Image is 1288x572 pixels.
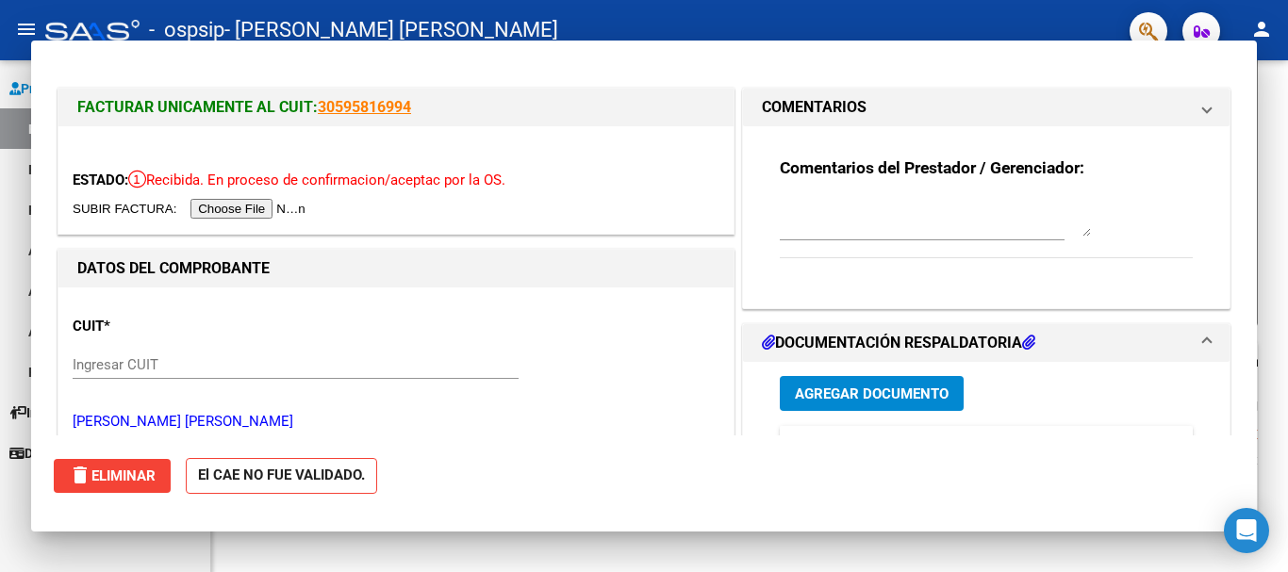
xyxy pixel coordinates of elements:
datatable-header-cell: Documento [827,426,968,466]
span: Prestadores / Proveedores [9,78,181,99]
h1: COMENTARIOS [762,96,867,119]
mat-expansion-panel-header: DOCUMENTACIÓN RESPALDATORIA [743,324,1230,362]
span: Instructivos [9,402,97,423]
span: Eliminar [69,467,156,484]
span: - [PERSON_NAME] [PERSON_NAME] [224,9,558,51]
button: Agregar Documento [780,376,964,411]
span: - ospsip [149,9,224,51]
span: Agregar Documento [795,385,949,402]
datatable-header-cell: ID [780,426,827,466]
span: ESTADO: [73,172,128,188]
div: COMENTARIOS [743,126,1230,308]
mat-icon: menu [15,18,38,41]
a: 30595816994 [318,98,411,116]
p: CUIT [73,316,267,337]
strong: DATOS DEL COMPROBANTE [77,259,270,277]
strong: El CAE NO FUE VALIDADO. [186,458,377,495]
datatable-header-cell: Subido [1091,426,1185,466]
button: Eliminar [54,459,171,493]
p: [PERSON_NAME] [PERSON_NAME] [73,411,719,433]
datatable-header-cell: Usuario [968,426,1091,466]
strong: Comentarios del Prestador / Gerenciador: [780,158,1084,177]
span: FACTURAR UNICAMENTE AL CUIT: [77,98,318,116]
mat-icon: delete [69,464,91,486]
span: Recibida. En proceso de confirmacion/aceptac por la OS. [128,172,505,188]
mat-expansion-panel-header: COMENTARIOS [743,89,1230,126]
datatable-header-cell: Acción [1185,426,1280,466]
span: Datos de contacto [9,443,133,464]
h1: DOCUMENTACIÓN RESPALDATORIA [762,332,1035,354]
div: Open Intercom Messenger [1224,508,1269,553]
mat-icon: person [1250,18,1273,41]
